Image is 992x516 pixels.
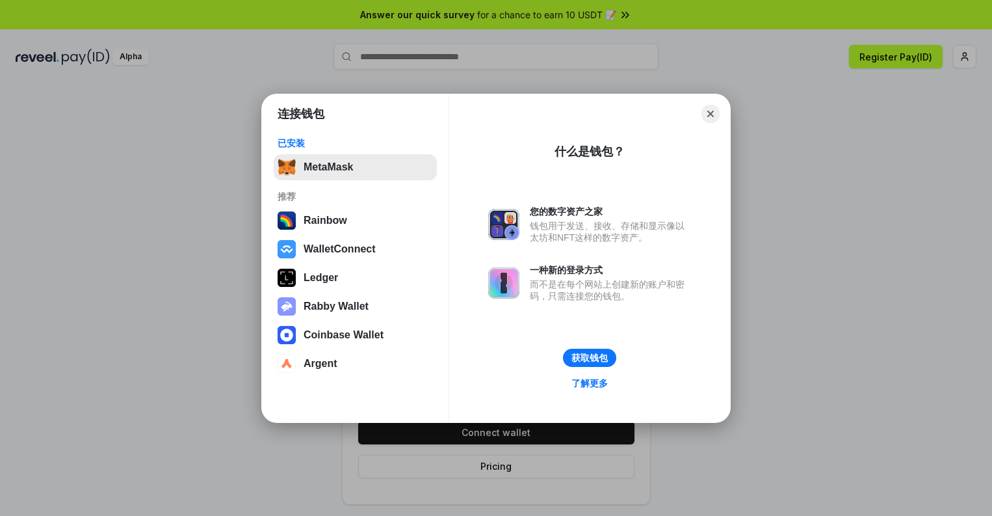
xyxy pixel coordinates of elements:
div: 获取钱包 [571,352,608,364]
img: svg+xml,%3Csvg%20fill%3D%22none%22%20height%3D%2233%22%20viewBox%3D%220%200%2035%2033%22%20width%... [278,158,296,176]
button: Coinbase Wallet [274,322,437,348]
div: Argent [304,358,337,370]
img: svg+xml,%3Csvg%20xmlns%3D%22http%3A%2F%2Fwww.w3.org%2F2000%2Fsvg%22%20width%3D%2228%22%20height%3... [278,269,296,287]
img: svg+xml,%3Csvg%20width%3D%2228%22%20height%3D%2228%22%20viewBox%3D%220%200%2028%2028%22%20fill%3D... [278,355,296,373]
div: 您的数字资产之家 [530,206,691,217]
div: 推荐 [278,191,433,202]
h1: 连接钱包 [278,106,324,122]
button: Rabby Wallet [274,293,437,319]
div: Ledger [304,272,338,284]
img: svg+xml,%3Csvg%20xmlns%3D%22http%3A%2F%2Fwww.w3.org%2F2000%2Fsvg%22%20fill%3D%22none%22%20viewBox... [278,297,296,316]
div: Coinbase Wallet [304,329,384,341]
img: svg+xml,%3Csvg%20width%3D%22120%22%20height%3D%22120%22%20viewBox%3D%220%200%20120%20120%22%20fil... [278,211,296,230]
img: svg+xml,%3Csvg%20xmlns%3D%22http%3A%2F%2Fwww.w3.org%2F2000%2Fsvg%22%20fill%3D%22none%22%20viewBox... [488,267,519,299]
div: 了解更多 [571,377,608,389]
div: 已安装 [278,137,433,149]
div: MetaMask [304,161,353,173]
div: 而不是在每个网站上创建新的账户和密码，只需连接您的钱包。 [530,278,691,302]
button: WalletConnect [274,236,437,262]
div: 什么是钱包？ [555,144,625,159]
div: Rainbow [304,215,347,226]
div: WalletConnect [304,243,376,255]
button: MetaMask [274,154,437,180]
button: Rainbow [274,208,437,234]
div: 一种新的登录方式 [530,264,691,276]
button: Close [701,105,720,123]
div: 钱包用于发送、接收、存储和显示像以太坊和NFT这样的数字资产。 [530,220,691,243]
img: svg+xml,%3Csvg%20width%3D%2228%22%20height%3D%2228%22%20viewBox%3D%220%200%2028%2028%22%20fill%3D... [278,326,296,344]
button: Argent [274,351,437,377]
img: svg+xml,%3Csvg%20xmlns%3D%22http%3A%2F%2Fwww.w3.org%2F2000%2Fsvg%22%20fill%3D%22none%22%20viewBox... [488,209,519,240]
a: 了解更多 [564,375,616,392]
button: 获取钱包 [563,349,616,367]
img: svg+xml,%3Csvg%20width%3D%2228%22%20height%3D%2228%22%20viewBox%3D%220%200%2028%2028%22%20fill%3D... [278,240,296,258]
div: Rabby Wallet [304,301,369,312]
button: Ledger [274,265,437,291]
